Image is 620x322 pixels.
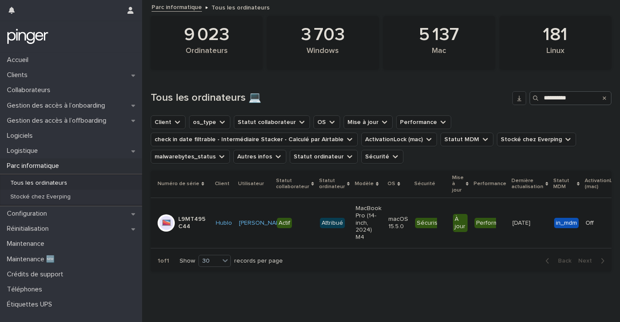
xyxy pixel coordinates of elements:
p: Statut MDM [553,176,575,192]
button: Client [151,115,186,129]
p: Off [586,220,616,227]
p: Téléphones [3,285,49,294]
button: Next [575,257,611,265]
button: Mise à jour [344,115,393,129]
div: Windows [282,46,364,65]
p: 1 of 1 [151,251,176,272]
button: ActivationLock (mac) [361,133,437,146]
span: Next [578,258,597,264]
div: Performant [474,218,508,229]
button: Back [539,257,575,265]
p: Maintenance [3,240,51,248]
p: Stocké chez Everping [3,193,77,201]
p: Numéro de série [158,179,199,189]
p: Dernière actualisation [512,176,543,192]
p: [DATE] [512,218,532,227]
p: Tous les ordinateurs [3,180,74,187]
div: 5 137 [398,24,480,46]
p: Crédits de support [3,270,70,279]
button: check in date filtrable - Intermédiaire Stacker - Calculé par Airtable [151,133,358,146]
p: Logiciels [3,132,40,140]
p: Performance [474,179,506,189]
p: Mise à jour [452,173,464,195]
p: Configuration [3,210,54,218]
div: Ordinateurs [165,46,248,65]
div: À jour [453,214,468,232]
button: Autres infos [233,150,286,164]
p: Collaborateurs [3,86,57,94]
p: Sécurité [414,179,435,189]
div: in_mdm [554,218,579,229]
div: 181 [514,24,597,46]
p: Clients [3,71,34,79]
p: macOS 15.5.0 [388,216,408,230]
p: L9MT495C44 [178,216,209,230]
div: Sécurisé [415,218,443,229]
p: Gestion des accès à l’offboarding [3,117,113,125]
p: Étiquettes UPS [3,300,59,309]
p: Accueil [3,56,35,64]
p: Statut collaborateur [276,176,309,192]
button: Sécurité [361,150,403,164]
div: 9 023 [165,24,248,46]
button: Stocké chez Everping [497,133,576,146]
a: Parc informatique [152,2,202,12]
p: Réinitialisation [3,225,56,233]
p: Show [180,257,195,265]
p: records per page [234,257,283,265]
button: Statut collaborateur [234,115,310,129]
button: os_type [189,115,230,129]
h1: Tous les ordinateurs 💻 [151,92,509,104]
p: Maintenance 🆕 [3,255,62,263]
p: Utilisateur [238,179,264,189]
div: 30 [199,257,220,266]
button: Statut ordinateur [290,150,358,164]
a: Hublo [216,220,232,227]
p: Statut ordinateur [319,176,345,192]
p: Modèle [355,179,374,189]
div: Attribué [320,218,345,229]
p: MacBook Pro (14-inch, 2024) M4 [356,205,381,241]
button: Performance [396,115,451,129]
div: 3 703 [282,24,364,46]
div: Mac [398,46,480,65]
a: [PERSON_NAME] [239,220,286,227]
input: Search [530,91,611,105]
div: Linux [514,46,597,65]
span: Back [553,258,571,264]
button: OS [313,115,340,129]
button: malwarebytes_status [151,150,230,164]
div: Actif [277,218,292,229]
p: Client [215,179,229,189]
p: Gestion des accès à l’onboarding [3,102,112,110]
p: OS [387,179,395,189]
p: Logistique [3,147,45,155]
img: mTgBEunGTSyRkCgitkcU [7,28,49,45]
p: Parc informatique [3,162,66,170]
p: Tous les ordinateurs [211,2,270,12]
button: Statut MDM [440,133,493,146]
